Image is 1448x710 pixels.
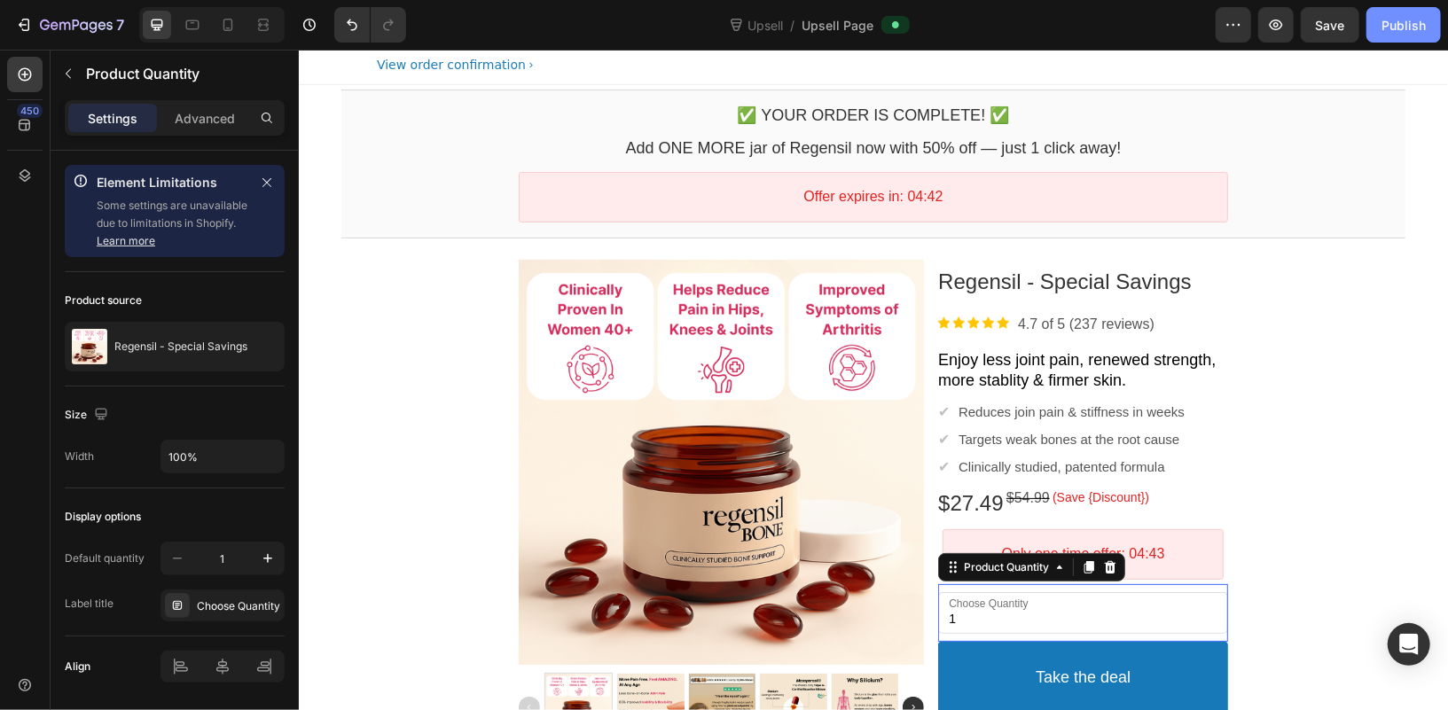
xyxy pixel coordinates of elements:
iframe: Design area [299,50,1448,710]
div: Size [65,403,112,427]
div: Product Quantity [661,511,754,524]
div: Open Intercom Messenger [1388,623,1430,666]
div: Display options [65,509,141,525]
span: ✔ [639,410,651,425]
span: Clinically studied, patented formula [660,410,866,425]
bdo: Take the deal [737,618,832,638]
p: Some settings are unavailable due to limitations in Shopify. [97,197,249,250]
div: 450 [17,104,43,118]
span: Save [1316,18,1345,33]
bdo: Regensil - Special Savings [639,220,892,244]
span: Targets weak bones at the root cause [660,382,881,397]
img: product feature img [72,329,107,364]
a: Learn more [97,234,155,247]
bdo: ✅ Your order is complete! ✅ [439,57,711,74]
div: Publish [1381,16,1426,35]
bdo: Offer expires in: 04:42 [505,139,644,154]
div: Align [65,659,90,675]
span: ✔ [639,382,651,397]
bdo: $27.49 [639,441,704,465]
div: Product source [65,293,142,308]
button: Publish [1366,7,1441,43]
button: Take the deal [639,592,929,664]
div: Label title [65,596,113,612]
p: Advanced [175,109,235,128]
bdo: Add ONE MORE jar of Regensil now with 50% off — just 1 click away! [327,90,823,107]
span: Enjoy less joint pain, renewed strength, more stablity & firmer skin. [639,301,917,339]
input: Auto [161,441,284,472]
button: Save [1301,7,1359,43]
p: 4.7 of 5 (237 reviews) [719,266,856,285]
span: Reduces join pain & stiffness in weeks [660,355,886,370]
bdo: (Save {Discount}) [754,441,850,455]
button: 7 [7,7,132,43]
img: gp-arrow-next [604,647,625,668]
span: Upsell [745,16,787,35]
p: Element Limitations [97,172,249,193]
div: Default quantity [65,550,145,566]
bdo: Only one time offer: 04:43 [703,496,866,511]
div: Choose Quantity [197,598,280,614]
span: / [791,16,795,35]
span: ✔ [639,355,651,370]
p: 7 [116,14,124,35]
label: Choose Quantity [650,548,729,562]
p: Settings [88,109,137,128]
p: Product Quantity [86,63,278,84]
bdo: $54.99 [708,441,751,456]
span: Upsell Page [802,16,874,35]
div: Undo/Redo [334,7,406,43]
img: gp-arrow-prev [220,647,241,668]
div: Width [65,449,94,464]
p: Regensil - Special Savings [114,340,247,353]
